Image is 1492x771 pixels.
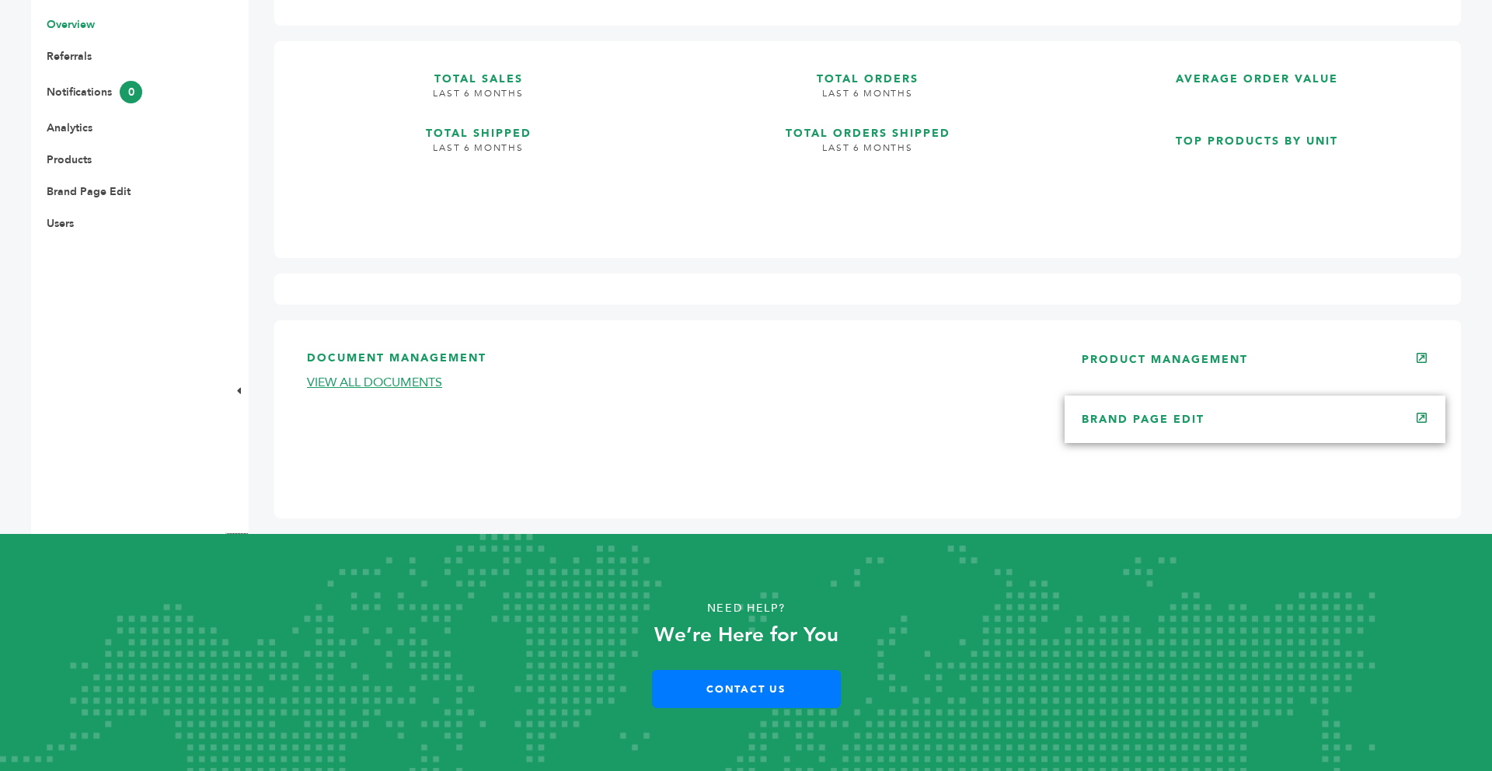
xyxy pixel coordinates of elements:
h4: LAST 6 MONTHS [679,141,1056,166]
h4: LAST 6 MONTHS [679,87,1056,112]
a: Notifications0 [47,85,142,99]
a: Overview [47,17,95,32]
a: Brand Page Edit [47,184,131,199]
a: Contact Us [652,670,841,708]
h3: TOTAL SHIPPED [290,111,667,141]
span: 0 [120,81,142,103]
a: AVERAGE ORDER VALUE [1068,57,1445,106]
h3: TOP PRODUCTS BY UNIT [1068,119,1445,149]
h3: DOCUMENT MANAGEMENT [307,351,1035,375]
h4: LAST 6 MONTHS [290,141,667,166]
p: Need Help? [75,597,1417,620]
h3: AVERAGE ORDER VALUE [1068,57,1445,87]
a: BRAND PAGE EDIT [1082,412,1204,427]
h3: TOTAL SALES [290,57,667,87]
h3: TOTAL ORDERS [679,57,1056,87]
h3: TOTAL ORDERS SHIPPED [679,111,1056,141]
h4: LAST 6 MONTHS [290,87,667,112]
a: VIEW ALL DOCUMENTS [307,374,442,391]
a: Analytics [47,120,92,135]
a: TOTAL SALES LAST 6 MONTHS TOTAL SHIPPED LAST 6 MONTHS [290,57,667,230]
a: Products [47,152,92,167]
a: PRODUCT MANAGEMENT [1082,352,1248,367]
strong: We’re Here for You [654,621,838,649]
a: Referrals [47,49,92,64]
a: Users [47,216,74,231]
a: TOP PRODUCTS BY UNIT [1068,119,1445,230]
a: TOTAL ORDERS LAST 6 MONTHS TOTAL ORDERS SHIPPED LAST 6 MONTHS [679,57,1056,230]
